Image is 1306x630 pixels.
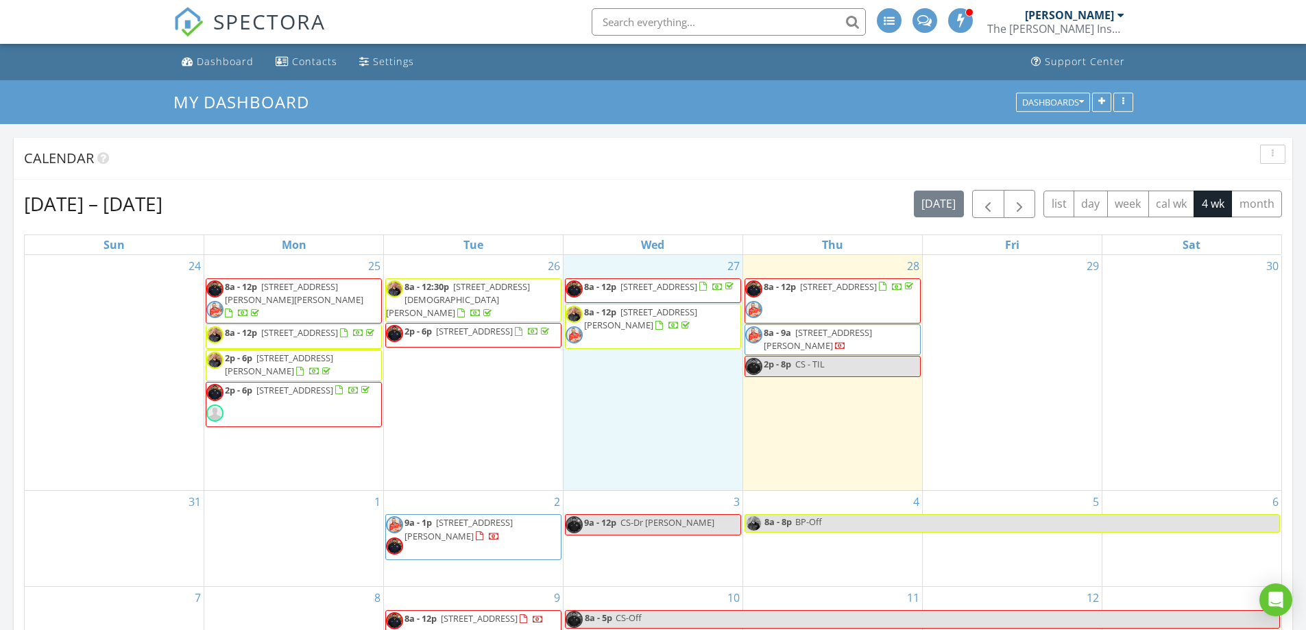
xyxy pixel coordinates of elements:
a: Support Center [1026,49,1130,75]
img: img_20250109_181849.jpg [566,280,583,298]
td: Go to September 5, 2025 [922,491,1102,587]
td: Go to August 29, 2025 [922,255,1102,491]
div: Contacts [292,55,337,68]
button: day [1074,191,1108,217]
span: CS-Dr [PERSON_NAME] [620,516,714,529]
span: [STREET_ADDRESS] [441,612,518,625]
a: Go to August 30, 2025 [1263,255,1281,277]
button: [DATE] [914,191,964,217]
img: img_20250109_181849.jpg [206,280,223,298]
button: Next [1004,190,1036,218]
span: 8a - 12p [404,612,437,625]
span: [STREET_ADDRESS][PERSON_NAME] [764,326,872,352]
img: jonniehs.jpg [745,326,762,343]
td: Go to September 6, 2025 [1102,491,1281,587]
span: 9a - 12p [584,516,616,529]
button: Dashboards [1016,93,1090,112]
td: Go to August 28, 2025 [742,255,922,491]
a: 8a - 12p [STREET_ADDRESS][PERSON_NAME] [565,304,741,349]
td: Go to September 1, 2025 [204,491,384,587]
a: 2p - 6p [STREET_ADDRESS] [385,323,561,348]
a: Go to September 4, 2025 [910,491,922,513]
a: 8a - 12p [STREET_ADDRESS] [764,280,916,293]
div: The Wells Inspection Group LLC [987,22,1124,36]
span: SPECTORA [213,7,326,36]
a: 8a - 9a [STREET_ADDRESS][PERSON_NAME] [764,326,872,352]
span: CS-Off [616,611,642,624]
div: Dashboards [1022,97,1084,107]
a: 2p - 6p [STREET_ADDRESS] [206,382,382,427]
td: Go to August 31, 2025 [25,491,204,587]
a: 2p - 6p [STREET_ADDRESS] [225,384,372,396]
a: Wednesday [638,235,667,254]
span: 2p - 6p [225,352,252,364]
a: Thursday [819,235,846,254]
div: Support Center [1045,55,1125,68]
a: Go to September 9, 2025 [551,587,563,609]
span: 2p - 8p [764,358,791,370]
span: 8a - 5p [584,611,613,628]
td: Go to August 24, 2025 [25,255,204,491]
span: CS - TIL [795,358,825,370]
button: list [1043,191,1074,217]
a: 2p - 6p [STREET_ADDRESS][PERSON_NAME] [206,350,382,380]
a: Monday [279,235,309,254]
a: Contacts [270,49,343,75]
a: Go to August 24, 2025 [186,255,204,277]
a: Go to September 8, 2025 [372,587,383,609]
a: 8a - 12p [STREET_ADDRESS] [225,326,377,339]
img: screenshot_20250427_080621.png [206,326,223,343]
a: 9a - 1p [STREET_ADDRESS][PERSON_NAME] [404,516,513,542]
a: Go to September 7, 2025 [192,587,204,609]
td: Go to August 30, 2025 [1102,255,1281,491]
img: The Best Home Inspection Software - Spectora [173,7,204,37]
td: Go to August 26, 2025 [384,255,564,491]
a: 8a - 12p [STREET_ADDRESS][PERSON_NAME] [584,306,697,331]
a: 8a - 12p [STREET_ADDRESS][PERSON_NAME][PERSON_NAME] [206,278,382,324]
div: Settings [373,55,414,68]
img: img_20250109_181849.jpg [566,611,583,628]
a: 8a - 12:30p [STREET_ADDRESS][DEMOGRAPHIC_DATA][PERSON_NAME] [386,280,530,319]
td: Go to September 2, 2025 [384,491,564,587]
a: Go to August 28, 2025 [904,255,922,277]
a: Go to September 1, 2025 [372,491,383,513]
span: 8a - 12p [225,326,257,339]
a: Go to August 25, 2025 [365,255,383,277]
span: [STREET_ADDRESS] [800,280,877,293]
span: 8a - 9a [764,326,791,339]
a: 8a - 12p [STREET_ADDRESS] [584,280,736,293]
img: img_20250109_181849.jpg [386,325,403,342]
button: Previous [972,190,1004,218]
span: [STREET_ADDRESS] [256,384,333,396]
td: Go to August 25, 2025 [204,255,384,491]
span: [STREET_ADDRESS] [436,325,513,337]
a: Go to August 29, 2025 [1084,255,1102,277]
img: screenshot_20250427_080621.png [745,515,762,532]
span: [STREET_ADDRESS][DEMOGRAPHIC_DATA][PERSON_NAME] [386,280,530,319]
a: Tuesday [461,235,486,254]
span: [STREET_ADDRESS][PERSON_NAME] [225,352,333,377]
span: [STREET_ADDRESS] [261,326,338,339]
img: img_20250109_181849.jpg [566,516,583,533]
img: screenshot_20250427_080621.png [566,306,583,323]
img: jonniehs.jpg [566,326,583,343]
span: 8a - 12p [764,280,796,293]
a: Go to September 6, 2025 [1270,491,1281,513]
span: 2p - 6p [225,384,252,396]
a: 8a - 12p [STREET_ADDRESS] [404,612,544,625]
a: Go to August 31, 2025 [186,491,204,513]
span: 2p - 6p [404,325,432,337]
span: 8a - 12:30p [404,280,449,293]
span: 9a - 1p [404,516,432,529]
a: Saturday [1180,235,1203,254]
img: jonniehs.jpg [206,301,223,318]
img: jonniehs.jpg [745,301,762,318]
img: jonniehs.jpg [386,516,403,533]
a: 8a - 12p [STREET_ADDRESS] [565,278,741,303]
a: SPECTORA [173,19,326,47]
td: Go to August 27, 2025 [564,255,743,491]
a: Go to September 2, 2025 [551,491,563,513]
input: Search everything... [592,8,866,36]
span: 8a - 12p [225,280,257,293]
td: Go to September 3, 2025 [564,491,743,587]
